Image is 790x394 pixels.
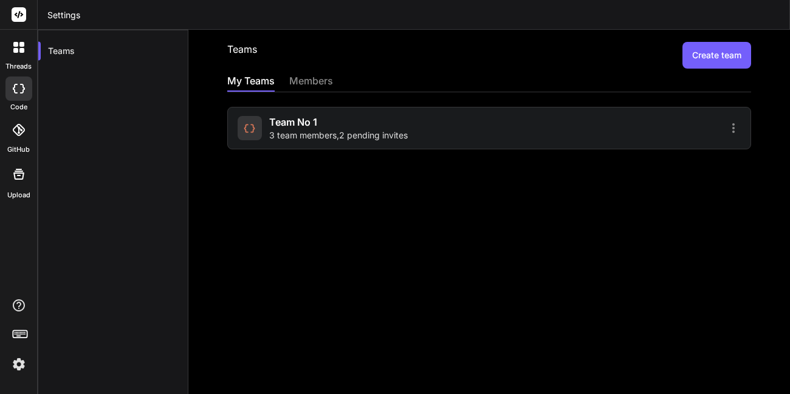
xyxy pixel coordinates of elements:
[5,61,32,72] label: threads
[227,42,257,69] h2: Teams
[227,73,275,90] div: My Teams
[9,354,29,375] img: settings
[269,129,408,141] span: 3 team members , 2 pending invites
[10,102,27,112] label: code
[7,144,30,155] label: GitHub
[682,42,751,69] button: Create team
[269,115,317,129] span: Team No 1
[7,190,30,200] label: Upload
[289,73,333,90] div: members
[38,38,188,64] div: Teams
